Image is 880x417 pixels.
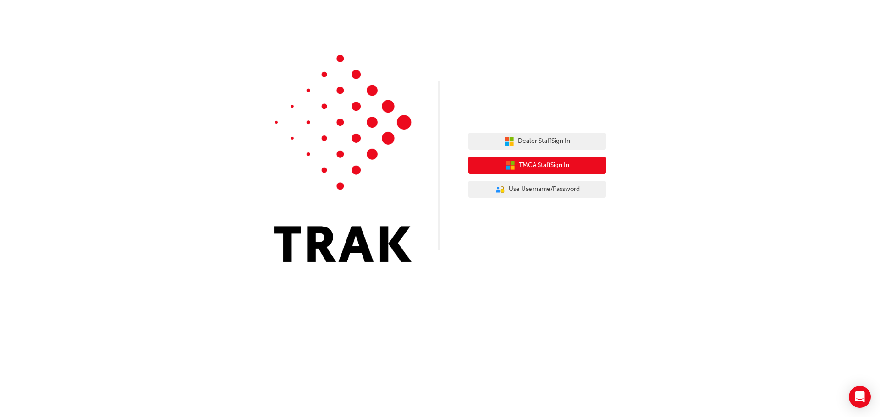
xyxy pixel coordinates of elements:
[468,133,606,150] button: Dealer StaffSign In
[518,136,570,146] span: Dealer Staff Sign In
[468,157,606,174] button: TMCA StaffSign In
[274,55,412,262] img: Trak
[468,181,606,198] button: Use Username/Password
[849,386,871,408] div: Open Intercom Messenger
[519,160,569,171] span: TMCA Staff Sign In
[509,184,580,195] span: Use Username/Password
